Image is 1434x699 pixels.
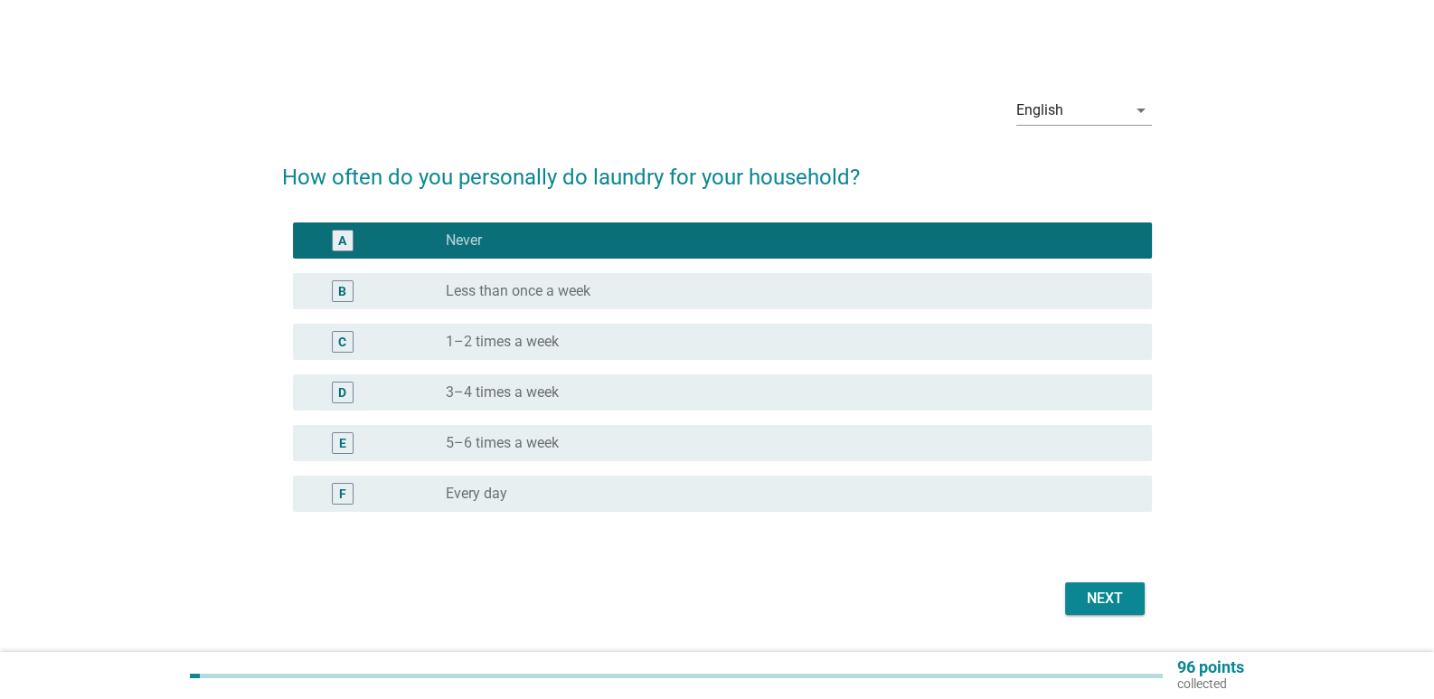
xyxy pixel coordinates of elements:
p: 96 points [1177,659,1244,675]
div: D [338,383,346,402]
label: 5–6 times a week [446,434,559,452]
div: A [338,231,346,250]
div: Next [1080,588,1130,609]
label: Less than once a week [446,282,590,300]
label: 3–4 times a week [446,383,559,401]
button: Next [1065,582,1145,615]
p: collected [1177,675,1244,692]
div: E [339,434,346,453]
label: Never [446,231,482,250]
div: B [338,282,346,301]
div: F [339,485,346,504]
h2: How often do you personally do laundry for your household? [282,143,1151,194]
label: 1–2 times a week [446,333,559,351]
div: English [1016,102,1063,118]
label: Every day [446,485,507,503]
i: arrow_drop_down [1130,99,1152,121]
div: C [338,333,346,352]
